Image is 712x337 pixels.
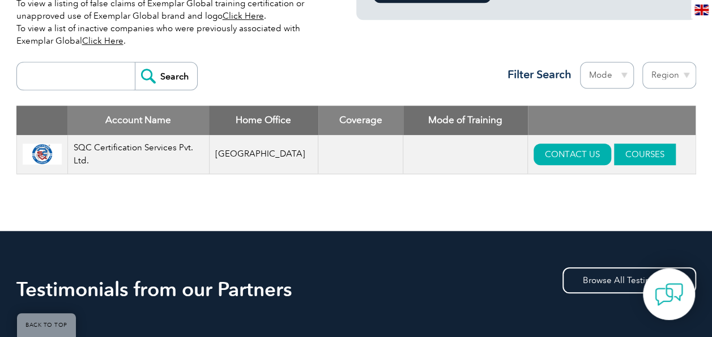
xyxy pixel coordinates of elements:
[501,68,572,82] h3: Filter Search
[528,106,696,135] th: : activate to sort column ascending
[403,106,528,135] th: Mode of Training: activate to sort column ascending
[318,106,403,135] th: Coverage: activate to sort column ascending
[82,36,123,46] a: Click Here
[17,313,76,337] a: BACK TO TOP
[67,135,209,174] td: SQC Certification Services Pvt. Ltd.
[135,62,197,90] input: Search
[614,144,676,165] a: COURSES
[694,5,709,15] img: en
[209,106,318,135] th: Home Office: activate to sort column ascending
[67,106,209,135] th: Account Name: activate to sort column descending
[534,144,611,165] a: CONTACT US
[223,11,264,21] a: Click Here
[655,280,683,309] img: contact-chat.png
[209,135,318,174] td: [GEOGRAPHIC_DATA]
[562,267,696,293] a: Browse All Testimonials
[23,144,62,165] img: 90112ba2-3713-ef11-9f89-6045bde60eb0-logo.png
[16,280,696,298] h2: Testimonials from our Partners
